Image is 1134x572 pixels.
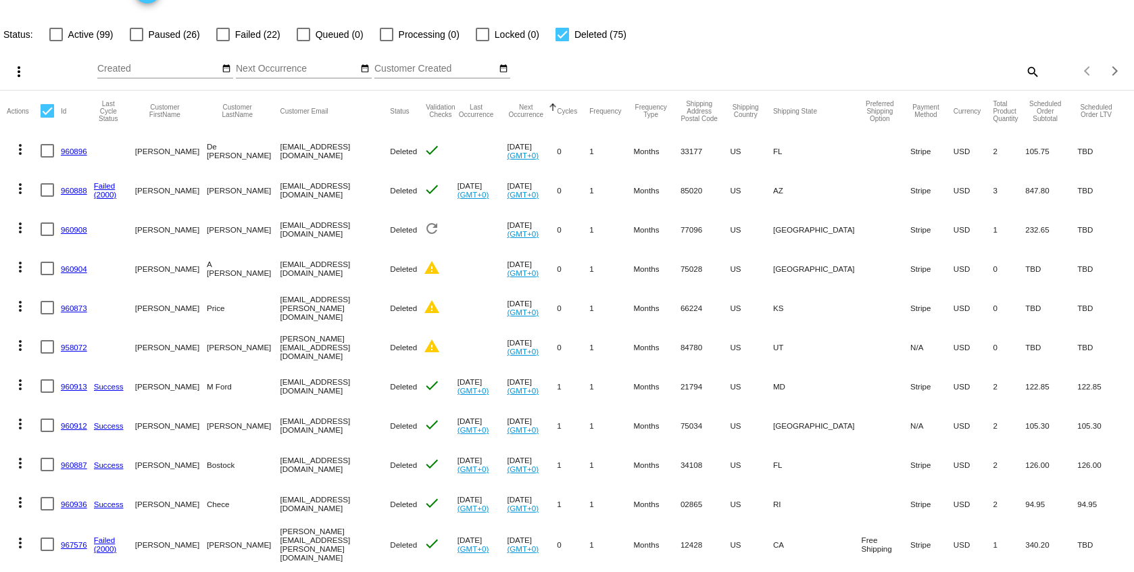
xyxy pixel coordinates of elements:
[633,366,680,406] mat-cell: Months
[390,421,417,430] span: Deleted
[390,147,417,156] span: Deleted
[557,170,589,210] mat-cell: 0
[135,327,207,366] mat-cell: [PERSON_NAME]
[207,523,280,565] mat-cell: [PERSON_NAME]
[280,210,390,249] mat-cell: [EMAIL_ADDRESS][DOMAIN_NAME]
[1077,484,1127,523] mat-cell: 94.95
[374,64,496,74] input: Customer Created
[424,495,440,511] mat-icon: check
[1077,406,1127,445] mat-cell: 105.30
[11,64,27,80] mat-icon: more_vert
[910,103,941,118] button: Change sorting for PaymentMethod.Type
[1077,210,1127,249] mat-cell: TBD
[557,445,589,484] mat-cell: 1
[589,170,633,210] mat-cell: 1
[993,131,1025,170] mat-cell: 2
[399,26,460,43] span: Processing (0)
[68,26,114,43] span: Active (99)
[507,425,539,434] a: (GMT+0)
[993,366,1025,406] mat-cell: 2
[589,249,633,288] mat-cell: 1
[12,494,28,510] mat-icon: more_vert
[574,26,626,43] span: Deleted (75)
[557,131,589,170] mat-cell: 0
[94,421,124,430] a: Success
[773,327,862,366] mat-cell: UT
[424,299,440,315] mat-icon: warning
[730,288,772,327] mat-cell: US
[954,210,993,249] mat-cell: USD
[1075,57,1102,85] button: Previous page
[681,210,731,249] mat-cell: 77096
[730,131,772,170] mat-cell: US
[773,170,862,210] mat-cell: AZ
[1077,103,1115,118] button: Change sorting for LifetimeValue
[458,170,508,210] mat-cell: [DATE]
[1025,249,1077,288] mat-cell: TBD
[910,523,954,565] mat-cell: Stripe
[207,131,280,170] mat-cell: De [PERSON_NAME]
[1077,523,1127,565] mat-cell: TBD
[135,170,207,210] mat-cell: [PERSON_NAME]
[954,523,993,565] mat-cell: USD
[507,386,539,395] a: (GMT+0)
[207,170,280,210] mat-cell: [PERSON_NAME]
[390,460,417,469] span: Deleted
[222,64,231,74] mat-icon: date_range
[7,91,41,131] mat-header-cell: Actions
[589,288,633,327] mat-cell: 1
[557,366,589,406] mat-cell: 1
[316,26,364,43] span: Queued (0)
[61,540,87,549] a: 967576
[633,484,680,523] mat-cell: Months
[1025,445,1077,484] mat-cell: 126.00
[633,131,680,170] mat-cell: Months
[1025,366,1077,406] mat-cell: 122.85
[954,170,993,210] mat-cell: USD
[236,64,358,74] input: Next Occurrence
[507,366,557,406] mat-cell: [DATE]
[135,288,207,327] mat-cell: [PERSON_NAME]
[1077,249,1127,288] mat-cell: TBD
[730,170,772,210] mat-cell: US
[3,29,33,40] span: Status:
[557,288,589,327] mat-cell: 0
[993,170,1025,210] mat-cell: 3
[135,131,207,170] mat-cell: [PERSON_NAME]
[954,445,993,484] mat-cell: USD
[135,523,207,565] mat-cell: [PERSON_NAME]
[507,229,539,238] a: (GMT+0)
[280,288,390,327] mat-cell: [EMAIL_ADDRESS][PERSON_NAME][DOMAIN_NAME]
[993,327,1025,366] mat-cell: 0
[681,288,731,327] mat-cell: 66224
[458,484,508,523] mat-cell: [DATE]
[633,103,668,118] button: Change sorting for FrequencyType
[507,484,557,523] mat-cell: [DATE]
[390,304,417,312] span: Deleted
[681,249,731,288] mat-cell: 75028
[507,151,539,160] a: (GMT+0)
[94,190,117,199] a: (2000)
[507,523,557,565] mat-cell: [DATE]
[507,544,539,553] a: (GMT+0)
[424,91,457,131] mat-header-cell: Validation Checks
[507,308,539,316] a: (GMT+0)
[207,327,280,366] mat-cell: [PERSON_NAME]
[954,131,993,170] mat-cell: USD
[773,210,862,249] mat-cell: [GEOGRAPHIC_DATA]
[557,249,589,288] mat-cell: 0
[730,406,772,445] mat-cell: US
[633,210,680,249] mat-cell: Months
[507,170,557,210] mat-cell: [DATE]
[495,26,539,43] span: Locked (0)
[730,103,760,118] button: Change sorting for ShippingCountry
[390,343,417,352] span: Deleted
[424,416,440,433] mat-icon: check
[94,535,116,544] a: Failed
[681,406,731,445] mat-cell: 75034
[681,100,718,122] button: Change sorting for ShippingPostcode
[12,416,28,432] mat-icon: more_vert
[730,249,772,288] mat-cell: US
[135,445,207,484] mat-cell: [PERSON_NAME]
[557,406,589,445] mat-cell: 1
